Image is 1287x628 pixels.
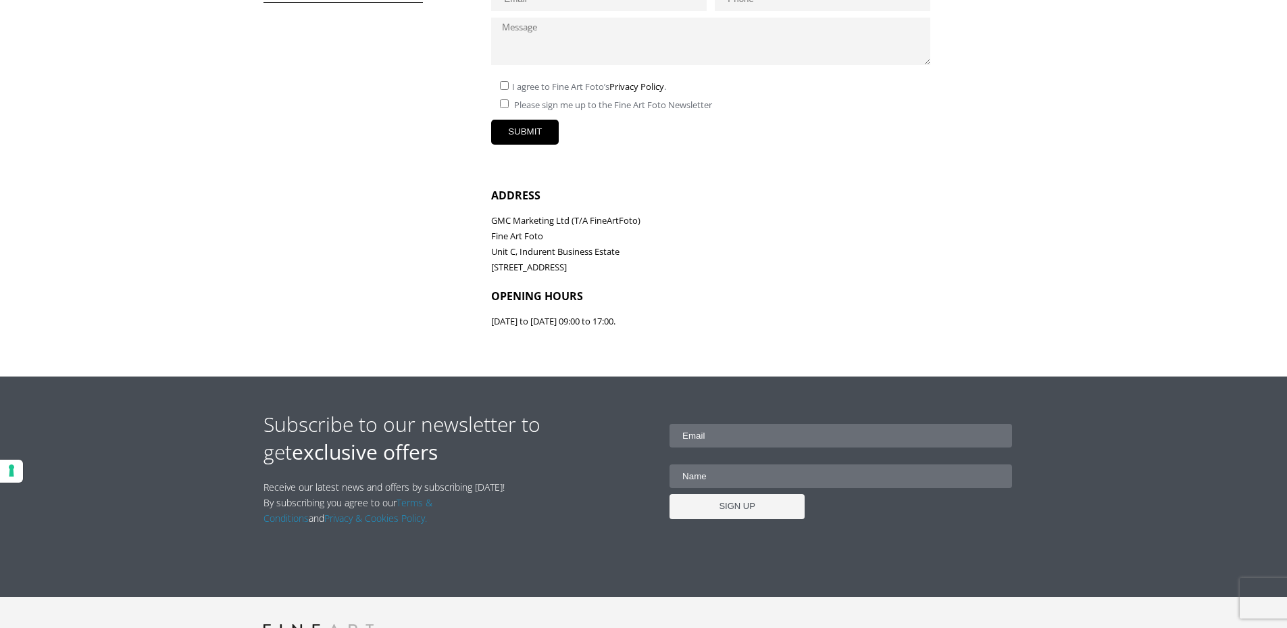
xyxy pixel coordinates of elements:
[324,512,427,525] a: Privacy & Cookies Policy.
[263,496,432,525] a: Terms & Conditions
[491,74,917,93] div: I agree to Fine Art Foto’s .
[491,188,1024,203] h2: ADDRESS
[670,494,805,519] input: SIGN UP
[491,289,1024,304] h2: OPENING HOURS
[491,213,1024,275] p: GMC Marketing Ltd (T/A FineArtFoto) Fine Art Foto Unit C, Indurent Business Estate [STREET_ADDRESS]
[263,410,644,466] h2: Subscribe to our newsletter to get
[292,438,438,466] strong: exclusive offers
[512,99,712,111] span: Please sign me up to the Fine Art Foto Newsletter
[491,120,559,145] input: SUBMIT
[670,464,1012,488] input: Name
[609,80,664,93] a: Privacy Policy
[491,314,1024,329] p: [DATE] to [DATE] 09:00 to 17:00.
[263,479,512,526] p: Receive our latest news and offers by subscribing [DATE]! By subscribing you agree to our and
[670,424,1012,448] input: Email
